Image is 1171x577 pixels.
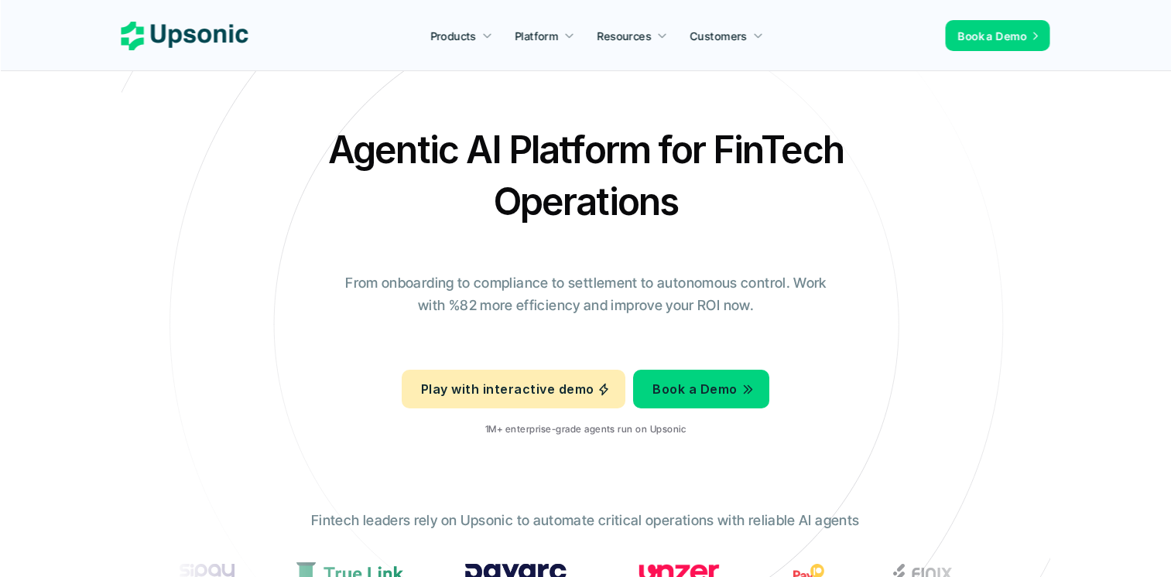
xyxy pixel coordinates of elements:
[515,28,558,44] p: Platform
[634,370,769,408] a: Book a Demo
[690,28,748,44] p: Customers
[334,272,837,317] p: From onboarding to compliance to settlement to autonomous control. Work with %82 more efficiency ...
[315,124,857,227] h2: Agentic AI Platform for FinTech Operations
[946,20,1050,51] a: Book a Demo
[311,510,859,532] p: Fintech leaders rely on Upsonic to automate critical operations with reliable AI agents
[430,28,476,44] p: Products
[421,378,594,401] p: Play with interactive demo
[653,378,738,401] p: Book a Demo
[597,28,652,44] p: Resources
[421,22,502,50] a: Products
[402,370,625,408] a: Play with interactive demo
[958,28,1027,44] p: Book a Demo
[485,424,686,435] p: 1M+ enterprise-grade agents run on Upsonic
